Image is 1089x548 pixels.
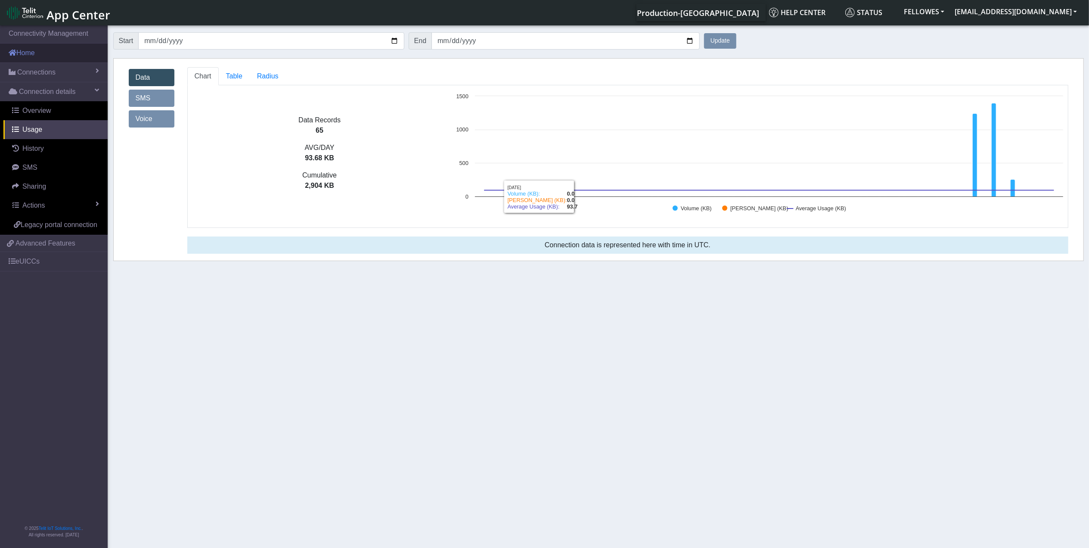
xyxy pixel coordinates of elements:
a: Overview [3,101,108,120]
p: 65 [188,125,452,136]
span: Help center [769,8,825,17]
p: Data Records [188,115,452,125]
p: 93.68 KB [188,153,452,163]
span: History [22,145,44,152]
span: Sharing [22,183,46,190]
span: Usage [22,126,42,133]
a: Actions [3,196,108,215]
img: knowledge.svg [769,8,779,17]
text: Average Usage (KB) [796,205,846,212]
span: SMS [22,164,37,171]
a: Status [842,4,899,21]
a: Usage [3,120,108,139]
p: 2,904 KB [188,181,452,191]
text: 500 [459,160,468,166]
a: Data [129,69,174,86]
span: Chart [195,72,211,80]
ul: Tabs [187,67,1068,85]
span: Table [226,72,242,80]
button: FELLOWES [899,4,949,19]
a: Telit IoT Solutions, Inc. [39,526,82,531]
text: [PERSON_NAME] (KB) [730,205,788,212]
text: 1500 [456,93,468,100]
text: 0 [465,193,468,200]
span: Legacy portal connection [21,221,97,228]
span: Start [113,32,139,50]
span: Radius [257,72,279,80]
div: Connection data is represented here with time in UTC. [187,237,1068,254]
span: Status [845,8,882,17]
text: 1000 [456,126,468,133]
text: Volume (KB) [681,205,712,212]
p: Cumulative [188,170,452,181]
span: Connections [17,67,56,78]
a: App Center [7,3,109,22]
a: Voice [129,110,174,128]
a: Sharing [3,177,108,196]
button: [EMAIL_ADDRESS][DOMAIN_NAME] [949,4,1082,19]
span: App Center [47,7,110,23]
span: Production-[GEOGRAPHIC_DATA] [637,8,759,18]
p: AVG/DAY [188,143,452,153]
span: End [409,32,432,50]
a: SMS [3,158,108,177]
span: Actions [22,202,45,209]
a: SMS [129,90,174,107]
img: status.svg [845,8,855,17]
a: History [3,139,108,158]
img: logo-telit-cinterion-gw-new.png [7,6,43,20]
span: Advanced Features [16,238,75,249]
button: Update [704,33,736,49]
span: Connection details [19,87,76,97]
span: Overview [22,107,51,114]
a: Your current platform instance [636,4,759,21]
a: Help center [766,4,842,21]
